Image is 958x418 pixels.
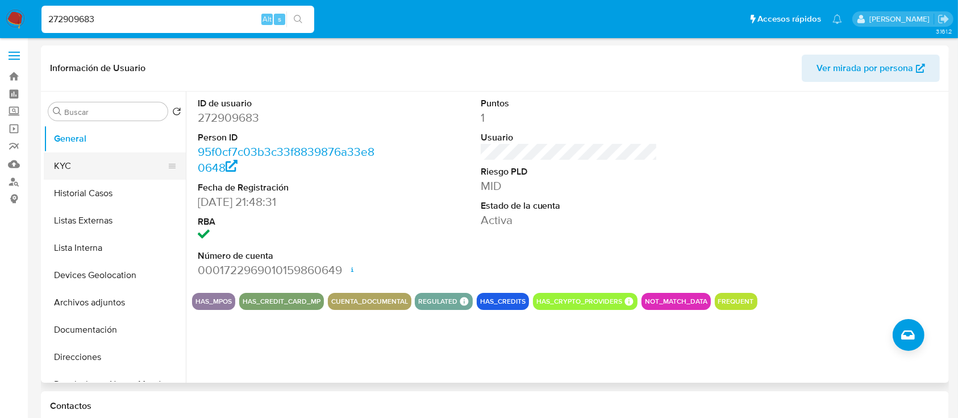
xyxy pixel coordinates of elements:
span: Alt [263,14,272,24]
span: Ver mirada por persona [817,55,913,82]
dt: Riesgo PLD [481,165,658,178]
button: Archivos adjuntos [44,289,186,316]
input: Buscar usuario o caso... [41,12,314,27]
dt: Fecha de Registración [198,181,375,194]
span: Accesos rápidos [757,13,821,25]
button: Direcciones [44,343,186,371]
button: Ver mirada por persona [802,55,940,82]
dt: Person ID [198,131,375,144]
dd: 0001722969010159860649 [198,262,375,278]
dd: [DATE] 21:48:31 [198,194,375,210]
button: KYC [44,152,177,180]
a: 95f0cf7c03b3c33f8839876a33e80648 [198,143,374,176]
p: alan.cervantesmartinez@mercadolibre.com.mx [869,14,934,24]
a: Salir [938,13,949,25]
dd: MID [481,178,658,194]
dt: Estado de la cuenta [481,200,658,212]
dt: Usuario [481,131,658,144]
h1: Información de Usuario [50,63,145,74]
button: General [44,125,186,152]
dt: RBA [198,216,375,228]
button: Documentación [44,316,186,343]
dt: Puntos [481,97,658,110]
button: Buscar [53,107,62,116]
button: Listas Externas [44,207,186,234]
dd: 272909683 [198,110,375,126]
button: search-icon [286,11,310,27]
button: Volver al orden por defecto [172,107,181,119]
h1: Contactos [50,400,940,412]
input: Buscar [64,107,163,117]
button: Devices Geolocation [44,262,186,289]
dt: Número de cuenta [198,250,375,262]
span: s [278,14,281,24]
dt: ID de usuario [198,97,375,110]
dd: Activa [481,212,658,228]
a: Notificaciones [832,14,842,24]
button: Lista Interna [44,234,186,262]
dd: 1 [481,110,658,126]
button: Restricciones Nuevo Mundo [44,371,186,398]
button: Historial Casos [44,180,186,207]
